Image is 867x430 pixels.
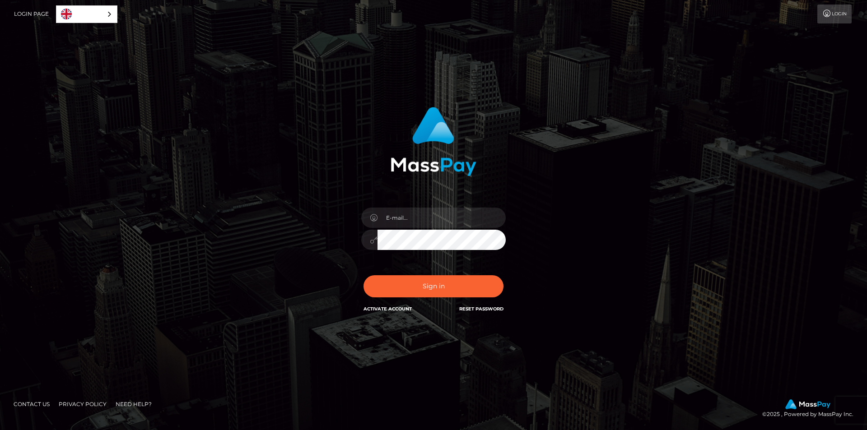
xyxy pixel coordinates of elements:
a: Reset Password [459,306,503,312]
img: MassPay Login [391,107,476,176]
a: Need Help? [112,397,155,411]
aside: Language selected: English [56,5,117,23]
a: Contact Us [10,397,53,411]
button: Sign in [364,275,503,297]
div: Language [56,5,117,23]
a: Login Page [14,5,49,23]
div: © 2025 , Powered by MassPay Inc. [762,399,860,419]
a: Activate Account [364,306,412,312]
a: Login [817,5,852,23]
img: MassPay [785,399,830,409]
input: E-mail... [378,208,506,228]
a: Privacy Policy [55,397,110,411]
a: English [56,6,117,23]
